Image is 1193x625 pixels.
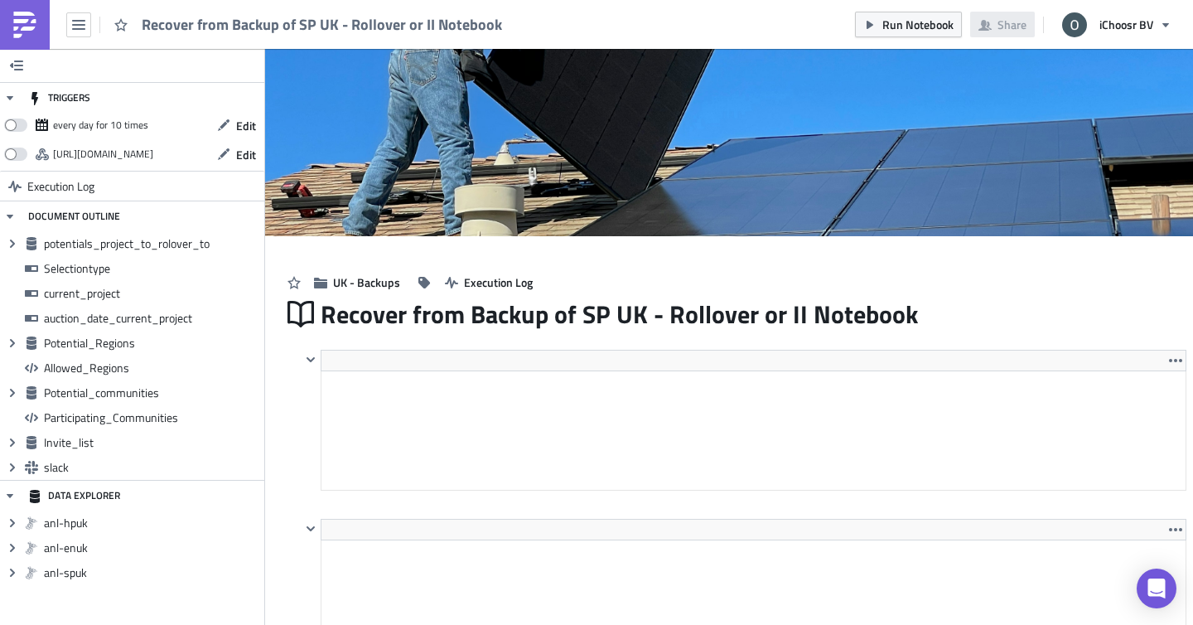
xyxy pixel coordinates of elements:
span: Execution Log [27,172,94,201]
span: anl-enuk [44,540,260,555]
span: Cover Image [385,199,447,216]
span: current_project [44,286,260,301]
span: slack [44,460,260,475]
span: UK - Backups [333,274,400,291]
div: DOCUMENT OUTLINE [28,201,120,231]
span: Allowed_Regions [44,361,260,375]
img: Avatar [1060,11,1089,39]
span: Share [997,16,1026,33]
div: https://pushmetrics.io/api/v1/report/dNL44MVLM8/webhook?token=8a7a524228ff493fa7721437432b6c2b [53,142,153,167]
span: anl-hpuk [44,516,260,531]
span: Edit [236,146,256,163]
button: Hide content [301,350,321,370]
div: every day for 10 times [53,113,148,138]
button: iChoosr BV [1052,7,1181,43]
button: Execution Log [437,269,541,295]
span: Execution Log [464,274,533,291]
div: Open Intercom Messenger [1137,569,1176,608]
span: Participating_Communities [44,410,260,425]
button: Run Notebook [855,12,962,37]
button: Share [970,12,1035,37]
span: Recover from Backup of SP UK - Rollover or II Notebook [142,15,504,34]
iframe: Rich Text Area [321,371,1186,490]
span: Potential_Regions [44,336,260,351]
span: auction_date_current_project [44,311,260,326]
div: TRIGGERS [28,83,90,113]
button: UK - Backups [306,269,408,295]
button: Hide content [301,519,321,539]
button: Edit [209,113,264,138]
div: DATA EXPLORER [28,481,120,511]
span: Invite_list [44,435,260,450]
span: Run Notebook [882,16,954,33]
span: Potential_communities [44,385,260,400]
span: Selectiontype [44,261,260,276]
span: Edit [236,117,256,134]
span: potentials_project_to_rolover_to [44,236,260,251]
button: Add Block below [744,495,764,515]
span: anl-spuk [44,565,260,580]
img: PushMetrics [12,12,38,38]
span: Recover from Backup of SP UK - Rollover or II Notebook [321,298,920,330]
button: Edit [209,142,264,167]
span: iChoosr BV [1099,16,1153,33]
